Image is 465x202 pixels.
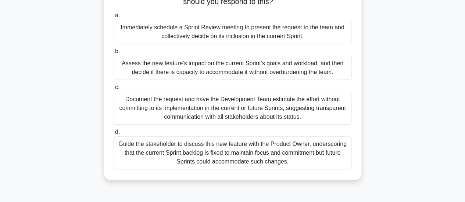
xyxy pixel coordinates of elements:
[114,136,352,169] div: Guide the stakeholder to discuss this new feature with the Product Owner, underscoring that the c...
[114,92,352,125] div: Document the request and have the Development Team estimate the effort without committing to its ...
[114,56,352,80] div: Assess the new feature's impact on the current Sprint's goals and workload, and then decide if th...
[115,84,119,90] span: c.
[115,12,120,18] span: a.
[114,20,352,44] div: Immediately schedule a Sprint Review meeting to present the request to the team and collectively ...
[115,48,120,54] span: b.
[115,129,120,135] span: d.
